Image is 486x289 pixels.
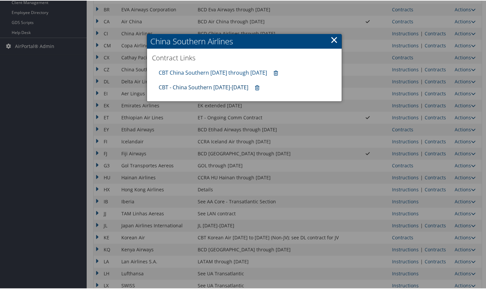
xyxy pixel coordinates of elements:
[147,33,342,48] h2: China Southern Airlines
[159,68,267,76] a: CBT China Southern [DATE] through [DATE]
[330,32,338,46] a: ×
[159,83,248,90] a: CBT - China Southern [DATE]-[DATE]
[252,81,263,93] a: Remove contract
[270,66,281,79] a: Remove contract
[152,53,337,62] h3: Contract Links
